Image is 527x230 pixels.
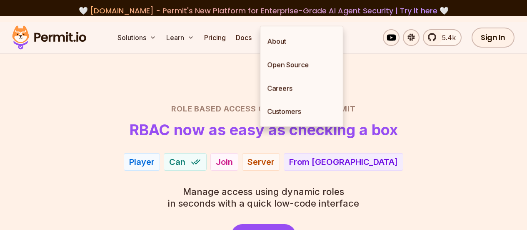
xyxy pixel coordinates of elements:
[168,186,359,209] p: in seconds with a quick low-code interface
[216,156,233,168] div: Join
[437,33,456,43] span: 5.4k
[169,156,185,168] span: Can
[168,186,359,197] span: Manage access using dynamic roles
[232,29,255,46] a: Docs
[289,156,398,168] div: From [GEOGRAPHIC_DATA]
[247,156,275,168] div: Server
[260,76,343,100] a: Careers
[400,5,437,16] a: Try it here
[20,5,507,17] div: 🤍 🤍
[201,29,229,46] a: Pricing
[114,29,160,46] button: Solutions
[260,30,343,53] a: About
[260,100,343,123] a: Customers
[130,121,398,138] h1: RBAC now as easy as checking a box
[129,156,155,168] div: Player
[8,23,90,52] img: Permit logo
[423,29,462,46] a: 5.4k
[90,5,437,16] span: [DOMAIN_NAME] - Permit's New Platform for Enterprise-Grade AI Agent Security |
[258,29,305,46] button: Company
[163,29,197,46] button: Learn
[472,28,515,48] a: Sign In
[260,53,343,76] a: Open Source
[20,103,507,115] h2: Role Based Access Control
